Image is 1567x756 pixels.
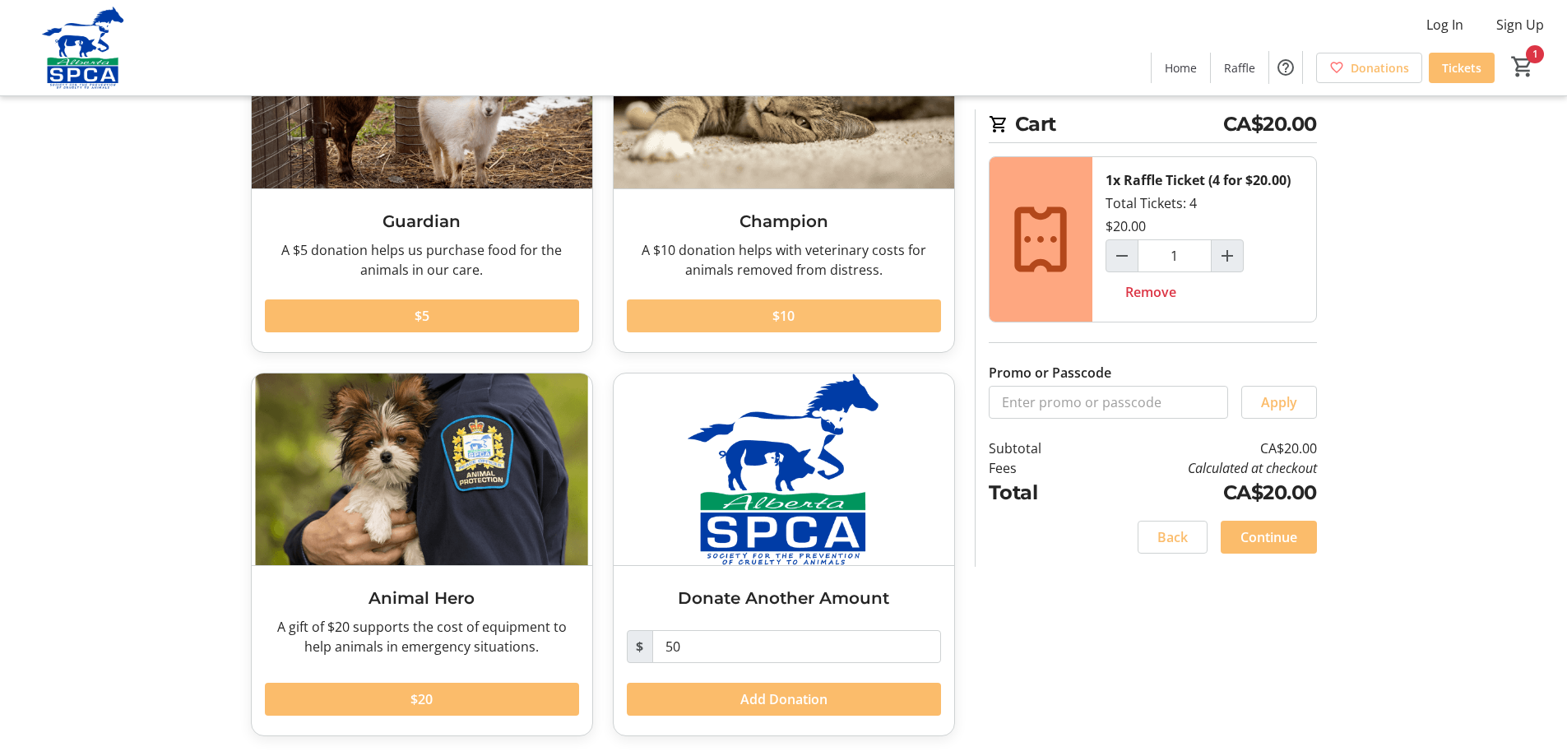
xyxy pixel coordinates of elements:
button: Increment by one [1212,240,1243,271]
h3: Guardian [265,209,579,234]
img: Animal Hero [252,373,592,565]
td: Calculated at checkout [1083,458,1316,478]
span: CA$20.00 [1223,109,1317,139]
span: $ [627,630,653,663]
td: Fees [989,458,1084,478]
button: $20 [265,683,579,716]
img: Donate Another Amount [614,373,954,565]
button: Help [1269,51,1302,84]
button: Continue [1221,521,1317,554]
button: Sign Up [1483,12,1557,38]
div: A $10 donation helps with veterinary costs for animals removed from distress. [627,240,941,280]
td: Total [989,478,1084,508]
h3: Donate Another Amount [627,586,941,610]
div: A $5 donation helps us purchase food for the animals in our care. [265,240,579,280]
div: A gift of $20 supports the cost of equipment to help animals in emergency situations. [265,617,579,656]
td: CA$20.00 [1083,478,1316,508]
h3: Champion [627,209,941,234]
span: Remove [1125,282,1176,302]
button: Decrement by one [1106,240,1138,271]
span: Back [1157,527,1188,547]
span: Sign Up [1496,15,1544,35]
span: Log In [1426,15,1463,35]
input: Raffle Ticket (4 for $20.00) Quantity [1138,239,1212,272]
span: Home [1165,59,1197,77]
div: Total Tickets: 4 [1092,157,1316,322]
button: Log In [1413,12,1477,38]
img: Alberta SPCA's Logo [10,7,156,89]
button: Back [1138,521,1208,554]
span: Donations [1351,59,1409,77]
span: $10 [772,306,795,326]
span: $5 [415,306,429,326]
a: Tickets [1429,53,1495,83]
button: Cart [1508,52,1537,81]
button: $10 [627,299,941,332]
button: Remove [1106,276,1196,308]
input: Donation Amount [652,630,941,663]
span: $20 [410,689,433,709]
label: Promo or Passcode [989,363,1111,383]
span: Raffle [1224,59,1255,77]
span: Continue [1240,527,1297,547]
a: Donations [1316,53,1422,83]
h2: Cart [989,109,1317,143]
button: Apply [1241,386,1317,419]
h3: Animal Hero [265,586,579,610]
div: $20.00 [1106,216,1146,236]
a: Home [1152,53,1210,83]
input: Enter promo or passcode [989,386,1228,419]
button: $5 [265,299,579,332]
span: Apply [1261,392,1297,412]
td: CA$20.00 [1083,438,1316,458]
span: Add Donation [740,689,828,709]
span: Tickets [1442,59,1481,77]
a: Raffle [1211,53,1268,83]
div: 1x Raffle Ticket (4 for $20.00) [1106,170,1291,190]
button: Add Donation [627,683,941,716]
td: Subtotal [989,438,1084,458]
